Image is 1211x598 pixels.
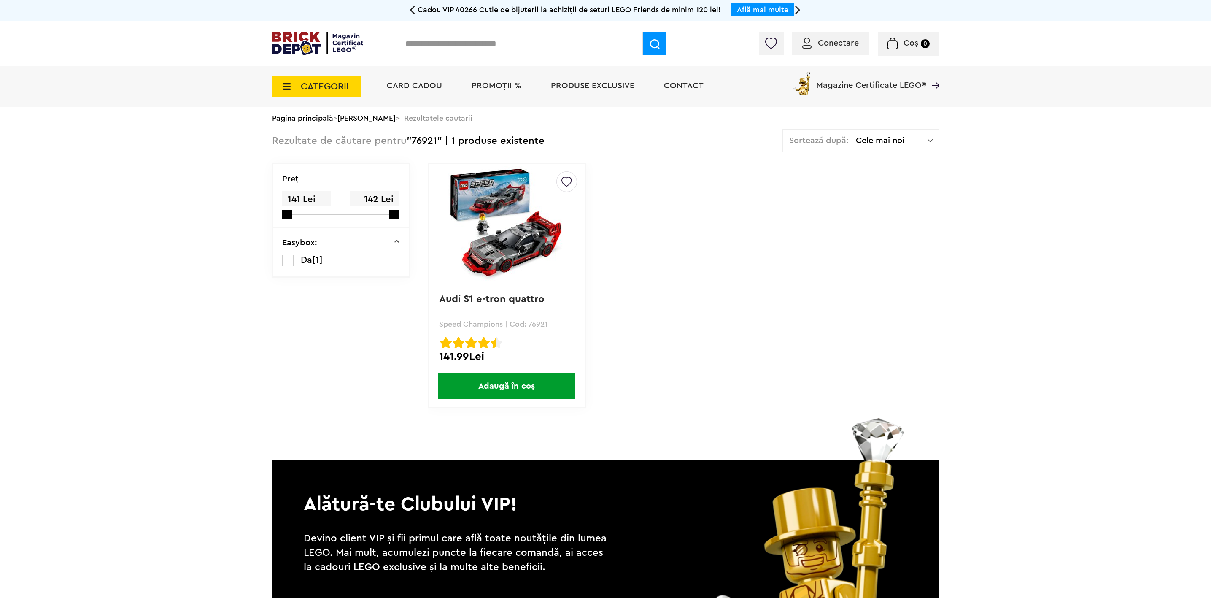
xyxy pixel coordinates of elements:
[472,81,521,90] a: PROMOȚII %
[478,337,490,349] img: Evaluare cu stele
[304,531,612,574] p: Devino client VIP și fii primul care află toate noutățile din lumea LEGO. Mai mult, acumulezi pun...
[438,373,575,399] span: Adaugă în coș
[312,255,323,265] span: [1]
[737,6,788,14] a: Află mai multe
[418,6,721,14] span: Cadou VIP 40266 Cutie de bijuterii la achiziții de seturi LEGO Friends de minim 120 lei!
[448,166,566,284] img: Audi S1 e-tron quattro
[491,337,502,349] img: Evaluare cu stele
[453,337,464,349] img: Evaluare cu stele
[856,136,928,145] span: Cele mai noi
[816,70,926,89] span: Magazine Certificate LEGO®
[337,114,396,122] a: [PERSON_NAME]
[429,373,585,399] a: Adaugă în coș
[664,81,704,90] a: Contact
[387,81,442,90] a: Card Cadou
[439,320,574,328] p: Speed Champions | Cod: 76921
[904,39,918,47] span: Coș
[439,294,545,304] a: Audi S1 e-tron quattro
[272,107,939,129] div: > > Rezultatele cautarii
[282,175,299,183] p: Preţ
[272,129,545,153] div: "76921" | 1 produse existente
[350,191,399,208] span: 142 Lei
[272,460,939,517] p: Alătură-te Clubului VIP!
[921,39,930,48] small: 0
[818,39,859,47] span: Conectare
[551,81,634,90] a: Produse exclusive
[301,255,312,265] span: Da
[272,136,407,146] span: Rezultate de căutare pentru
[282,191,331,208] span: 141 Lei
[802,39,859,47] a: Conectare
[439,351,574,362] div: 141.99Lei
[926,70,939,78] a: Magazine Certificate LEGO®
[789,136,849,145] span: Sortează după:
[301,82,349,91] span: CATEGORII
[272,114,333,122] a: Pagina principală
[282,238,317,247] p: Easybox:
[440,337,452,349] img: Evaluare cu stele
[465,337,477,349] img: Evaluare cu stele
